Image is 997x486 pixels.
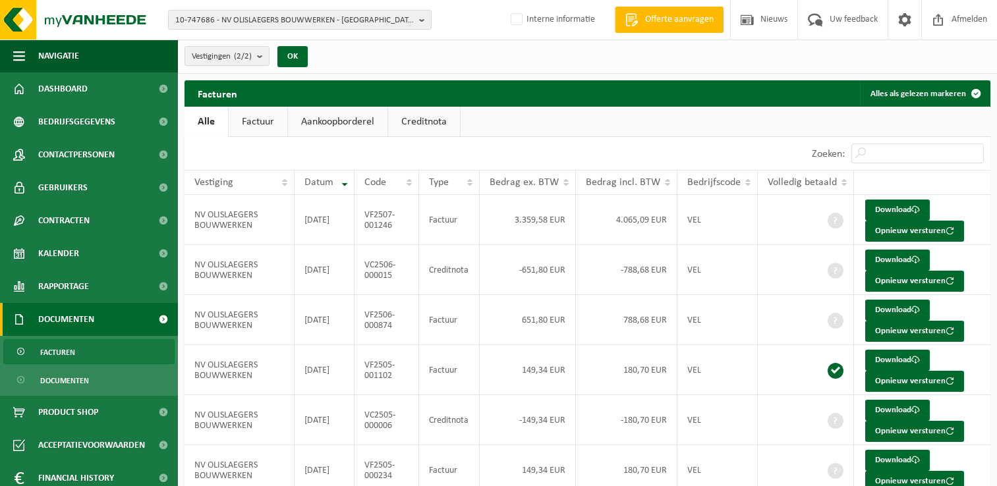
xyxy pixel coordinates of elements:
td: [DATE] [295,295,354,345]
span: Gebruikers [38,171,88,204]
td: 180,70 EUR [576,345,677,395]
span: Bedrijfsgegevens [38,105,115,138]
a: Factuur [229,107,287,137]
a: Download [865,450,930,471]
a: Facturen [3,339,175,364]
a: Download [865,250,930,271]
a: Download [865,200,930,221]
span: Volledig betaald [768,177,837,188]
span: Offerte aanvragen [642,13,717,26]
label: Zoeken: [812,149,845,159]
td: VC2506-000015 [355,245,420,295]
button: Alles als gelezen markeren [860,80,989,107]
button: Opnieuw versturen [865,221,964,242]
a: Download [865,400,930,421]
span: Contactpersonen [38,138,115,171]
td: -788,68 EUR [576,245,677,295]
span: Contracten [38,204,90,237]
td: VEL [677,195,758,245]
button: OK [277,46,308,67]
td: 149,34 EUR [480,345,576,395]
button: Opnieuw versturen [865,321,964,342]
button: Vestigingen(2/2) [185,46,270,66]
td: 788,68 EUR [576,295,677,345]
td: NV OLISLAEGERS BOUWWERKEN [185,395,295,445]
span: Navigatie [38,40,79,72]
a: Download [865,300,930,321]
a: Aankoopborderel [288,107,387,137]
a: Alle [185,107,228,137]
td: [DATE] [295,395,354,445]
td: -180,70 EUR [576,395,677,445]
td: Factuur [419,195,479,245]
td: Creditnota [419,395,479,445]
td: [DATE] [295,345,354,395]
button: Opnieuw versturen [865,271,964,292]
span: Acceptatievoorwaarden [38,429,145,462]
td: VF2506-000874 [355,295,420,345]
td: VEL [677,245,758,295]
span: Facturen [40,340,75,365]
span: Product Shop [38,396,98,429]
span: Dashboard [38,72,88,105]
a: Documenten [3,367,175,392]
span: Bedrijfscode [687,177,741,188]
button: 10-747686 - NV OLISLAEGERS BOUWWERKEN - [GEOGRAPHIC_DATA] [168,10,432,30]
td: 4.065,09 EUR [576,195,677,245]
h2: Facturen [185,80,250,106]
count: (2/2) [234,52,252,61]
span: Type [429,177,449,188]
td: NV OLISLAEGERS BOUWWERKEN [185,245,295,295]
td: NV OLISLAEGERS BOUWWERKEN [185,295,295,345]
span: Documenten [38,303,94,336]
td: -651,80 EUR [480,245,576,295]
span: Bedrag incl. BTW [586,177,660,188]
td: VF2507-001246 [355,195,420,245]
label: Interne informatie [508,10,595,30]
span: Kalender [38,237,79,270]
td: Factuur [419,295,479,345]
td: NV OLISLAEGERS BOUWWERKEN [185,345,295,395]
button: Opnieuw versturen [865,371,964,392]
a: Offerte aanvragen [615,7,724,33]
td: [DATE] [295,195,354,245]
td: 651,80 EUR [480,295,576,345]
td: VEL [677,295,758,345]
td: [DATE] [295,245,354,295]
td: VC2505-000006 [355,395,420,445]
span: Bedrag ex. BTW [490,177,559,188]
td: VEL [677,345,758,395]
a: Creditnota [388,107,460,137]
span: Datum [304,177,333,188]
span: 10-747686 - NV OLISLAEGERS BOUWWERKEN - [GEOGRAPHIC_DATA] [175,11,414,30]
span: Vestigingen [192,47,252,67]
span: Code [364,177,386,188]
td: VF2505-001102 [355,345,420,395]
td: 3.359,58 EUR [480,195,576,245]
td: Factuur [419,345,479,395]
span: Vestiging [194,177,233,188]
td: VEL [677,395,758,445]
a: Download [865,350,930,371]
td: NV OLISLAEGERS BOUWWERKEN [185,195,295,245]
span: Documenten [40,368,89,393]
span: Rapportage [38,270,89,303]
td: -149,34 EUR [480,395,576,445]
button: Opnieuw versturen [865,421,964,442]
td: Creditnota [419,245,479,295]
